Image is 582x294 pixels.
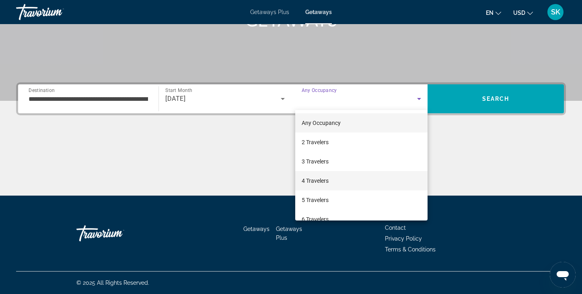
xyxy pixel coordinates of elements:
span: 4 Travelers [302,176,329,186]
span: Any Occupancy [302,120,341,126]
span: 6 Travelers [302,214,329,224]
span: 5 Travelers [302,195,329,205]
span: 3 Travelers [302,157,329,166]
span: 2 Travelers [302,137,329,147]
iframe: To enrich screen reader interactions, please activate Accessibility in Grammarly extension settings [550,262,576,288]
